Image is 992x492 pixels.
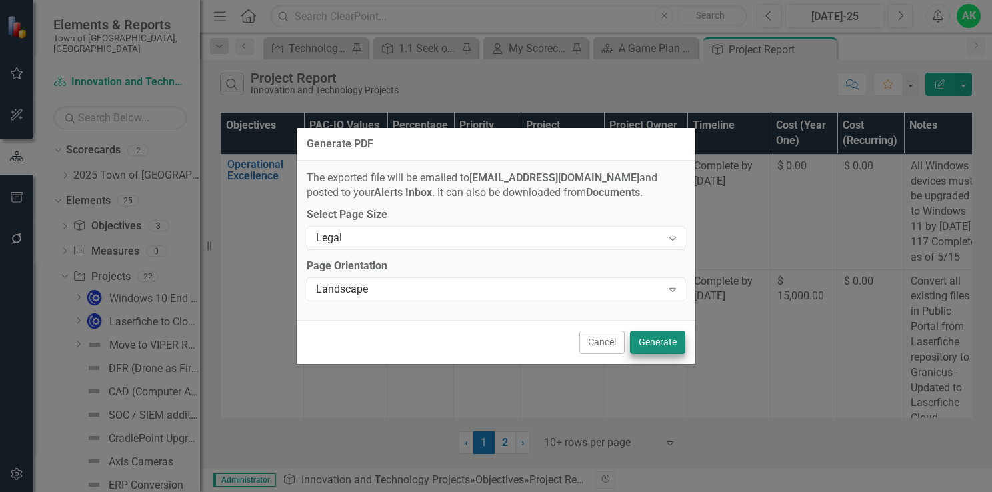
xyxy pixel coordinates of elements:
[579,331,625,354] button: Cancel
[586,186,640,199] strong: Documents
[307,207,685,223] label: Select Page Size
[307,171,657,199] span: The exported file will be emailed to and posted to your . It can also be downloaded from .
[374,186,432,199] strong: Alerts Inbox
[630,331,685,354] button: Generate
[307,138,373,150] div: Generate PDF
[316,231,662,246] div: Legal
[316,282,662,297] div: Landscape
[307,259,685,274] label: Page Orientation
[469,171,639,184] strong: [EMAIL_ADDRESS][DOMAIN_NAME]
